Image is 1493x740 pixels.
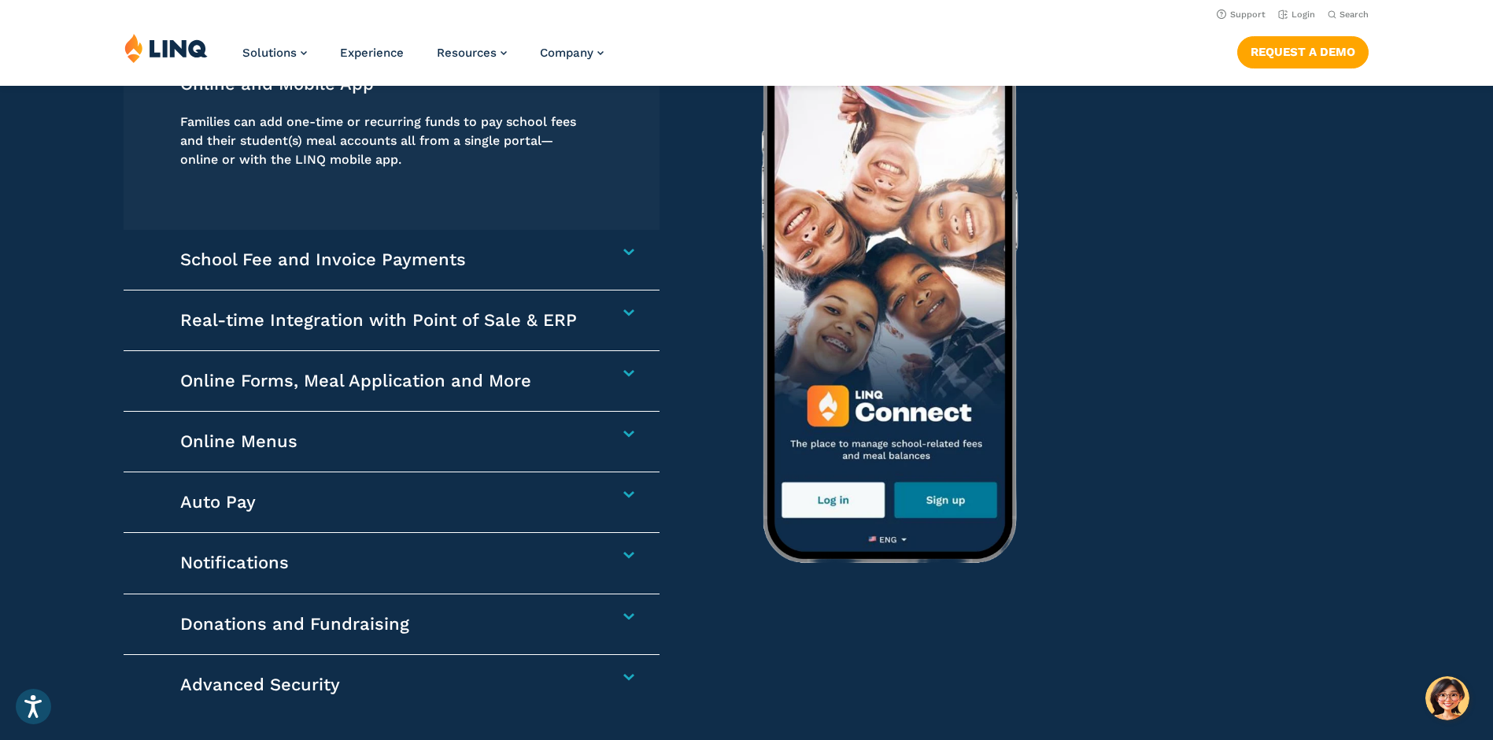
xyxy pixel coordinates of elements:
[1425,676,1469,720] button: Hello, have a question? Let’s chat.
[180,431,586,453] h4: Online Menus
[180,674,586,696] h4: Advanced Security
[437,46,497,60] span: Resources
[180,113,586,170] p: Families can add one-time or recurring funds to pay school fees and their student(s) meal account...
[180,309,586,331] h4: Real-time Integration with Point of Sale & ERP
[437,46,507,60] a: Resources
[1237,33,1369,68] nav: Button Navigation
[1340,9,1369,20] span: Search
[242,46,307,60] a: Solutions
[1328,9,1369,20] button: Open Search Bar
[180,613,586,635] h4: Donations and Fundraising
[180,370,586,392] h4: Online Forms, Meal Application and More
[1278,9,1315,20] a: Login
[124,33,208,63] img: LINQ | K‑12 Software
[340,46,404,60] a: Experience
[180,552,586,574] h4: Notifications
[180,491,586,513] h4: Auto Pay
[242,46,297,60] span: Solutions
[180,249,586,271] h4: School Fee and Invoice Payments
[540,46,593,60] span: Company
[1217,9,1266,20] a: Support
[540,46,604,60] a: Company
[242,33,604,85] nav: Primary Navigation
[1237,36,1369,68] a: Request a Demo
